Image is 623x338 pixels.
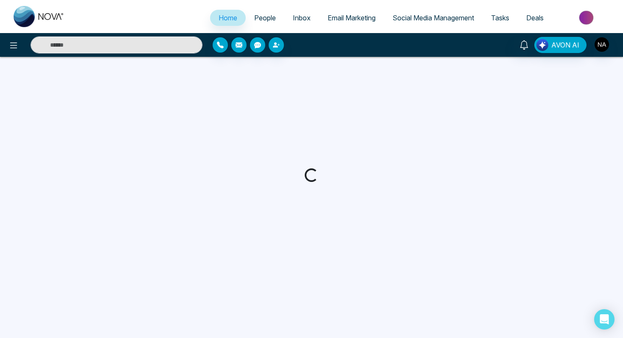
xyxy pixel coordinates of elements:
[595,37,609,52] img: User Avatar
[491,14,509,22] span: Tasks
[556,8,618,27] img: Market-place.gif
[393,14,474,22] span: Social Media Management
[536,39,548,51] img: Lead Flow
[284,10,319,26] a: Inbox
[14,6,65,27] img: Nova CRM Logo
[328,14,376,22] span: Email Marketing
[293,14,311,22] span: Inbox
[254,14,276,22] span: People
[210,10,246,26] a: Home
[594,309,615,330] div: Open Intercom Messenger
[534,37,587,53] button: AVON AI
[518,10,552,26] a: Deals
[483,10,518,26] a: Tasks
[526,14,544,22] span: Deals
[384,10,483,26] a: Social Media Management
[551,40,579,50] span: AVON AI
[246,10,284,26] a: People
[319,10,384,26] a: Email Marketing
[219,14,237,22] span: Home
